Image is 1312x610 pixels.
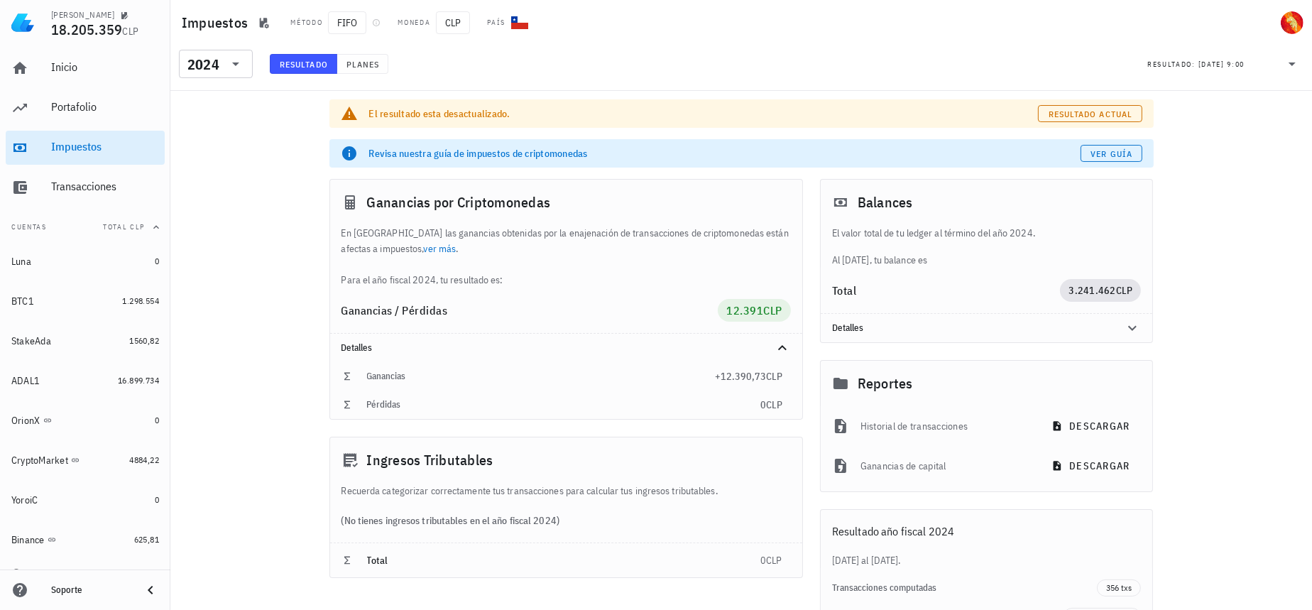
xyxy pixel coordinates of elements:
[1043,453,1141,479] button: descargar
[182,11,253,34] h1: Impuestos
[129,454,159,465] span: 4884,22
[1147,55,1198,73] div: Resultado:
[51,100,159,114] div: Portafolio
[1081,145,1142,162] a: Ver guía
[766,554,782,567] span: CLP
[11,534,45,546] div: Binance
[155,494,159,505] span: 0
[1281,11,1303,34] div: avatar
[337,54,389,74] button: Planes
[760,554,766,567] span: 0
[51,60,159,74] div: Inicio
[367,554,388,567] span: Total
[187,58,219,72] div: 2024
[6,91,165,125] a: Portafolio
[129,335,159,346] span: 1560,82
[1106,580,1132,596] span: 356 txs
[6,51,165,85] a: Inicio
[832,225,1142,241] p: El valor total de tu ledger al término del año 2024.
[821,225,1153,268] div: Al [DATE], tu balance es
[1054,420,1130,432] span: descargar
[11,256,31,268] div: Luna
[763,303,782,317] span: CLP
[270,54,337,74] button: Resultado
[715,370,766,383] span: +12.390,73
[11,295,34,307] div: BTC1
[6,244,165,278] a: Luna 0
[726,303,763,317] span: 12.391
[346,59,380,70] span: Planes
[1139,50,1309,77] div: Resultado:[DATE] 9:00
[1038,105,1142,122] button: Resultado actual
[821,314,1153,342] div: Detalles
[6,210,165,244] button: CuentasTotal CLP
[279,59,328,70] span: Resultado
[179,50,253,78] div: 2024
[1068,284,1115,297] span: 3.241.462
[398,17,430,28] div: Moneda
[821,552,1153,568] div: [DATE] al [DATE].
[860,450,1032,481] div: Ganancias de capital
[155,415,159,425] span: 0
[290,17,322,28] div: Método
[369,146,1081,160] div: Revisa nuestra guía de impuestos de criptomonedas
[15,568,89,577] span: agregar cuenta
[103,222,145,232] span: Total CLP
[6,324,165,358] a: StakeAda 1560,82
[6,364,165,398] a: ADAL1 16.899.734
[11,335,51,347] div: StakeAda
[11,415,40,427] div: OrionX
[1198,58,1245,72] div: [DATE] 9:00
[11,11,34,34] img: LedgiFi
[832,582,1098,594] div: Transacciones computadas
[51,584,131,596] div: Soporte
[155,256,159,266] span: 0
[11,454,68,467] div: CryptoMarket
[9,565,96,579] button: agregar cuenta
[11,375,40,387] div: ADAL1
[330,180,802,225] div: Ganancias por Criptomonedas
[330,499,802,543] div: (No tienes ingresos tributables en el año fiscal 2024)
[330,437,802,483] div: Ingresos Tributables
[6,523,165,557] a: Binance 625,81
[51,140,159,153] div: Impuestos
[6,403,165,437] a: OrionX 0
[760,398,766,411] span: 0
[11,494,38,506] div: YoroiC
[51,9,114,21] div: [PERSON_NAME]
[51,20,123,39] span: 18.205.359
[821,510,1153,552] div: Resultado año fiscal 2024
[367,371,715,382] div: Ganancias
[341,303,448,317] span: Ganancias / Pérdidas
[369,107,1039,121] div: El resultado esta desactualizado.
[328,11,366,34] span: FIFO
[6,170,165,205] a: Transacciones
[341,342,757,354] div: Detalles
[6,443,165,477] a: CryptoMarket 4884,22
[330,483,802,499] div: Recuerda categorizar correctamente tus transacciones para calcular tus ingresos tributables.
[118,375,159,386] span: 16.899.734
[6,131,165,165] a: Impuestos
[51,180,159,193] div: Transacciones
[1090,148,1132,159] span: Ver guía
[1048,109,1132,119] span: Resultado actual
[6,483,165,517] a: YoroiC 0
[860,410,1032,442] div: Historial de transacciones
[1043,413,1141,439] button: descargar
[367,399,760,410] div: Pérdidas
[832,285,1061,296] div: Total
[436,11,470,34] span: CLP
[122,295,159,306] span: 1.298.554
[832,322,1108,334] div: Detalles
[1116,284,1133,297] span: CLP
[6,284,165,318] a: BTC1 1.298.554
[487,17,505,28] div: País
[766,370,782,383] span: CLP
[424,242,457,255] a: ver más
[330,334,802,362] div: Detalles
[330,225,802,288] div: En [GEOGRAPHIC_DATA] las ganancias obtenidas por la enajenación de transacciones de criptomonedas...
[1054,459,1130,472] span: descargar
[134,534,159,545] span: 625,81
[766,398,782,411] span: CLP
[821,180,1153,225] div: Balances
